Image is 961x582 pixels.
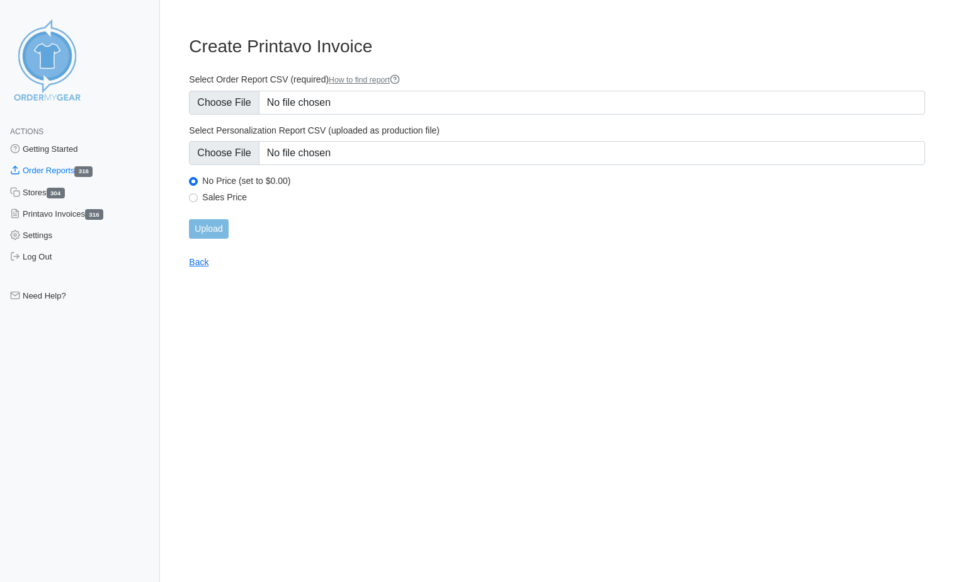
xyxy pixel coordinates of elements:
[189,74,925,86] label: Select Order Report CSV (required)
[47,188,65,198] span: 304
[329,76,400,84] a: How to find report
[189,36,925,57] h3: Create Printavo Invoice
[74,166,93,177] span: 316
[189,257,208,267] a: Back
[10,127,43,136] span: Actions
[202,175,925,186] label: No Price (set to $0.00)
[202,191,925,203] label: Sales Price
[189,125,925,136] label: Select Personalization Report CSV (uploaded as production file)
[85,209,103,220] span: 316
[189,219,228,239] input: Upload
